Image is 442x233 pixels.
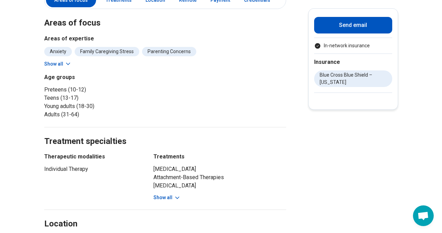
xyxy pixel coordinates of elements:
li: [MEDICAL_DATA] [153,165,286,173]
li: Adults (31-64) [44,110,162,119]
li: Anxiety [44,47,72,56]
button: Send email [314,17,392,33]
h2: Treatment specialties [44,119,286,147]
li: Family Caregiving Stress [75,47,139,56]
li: Individual Therapy [44,165,141,173]
li: In-network insurance [314,42,392,49]
li: Attachment-Based Therapies [153,173,286,182]
h3: Age groups [44,73,162,81]
li: [MEDICAL_DATA] [153,182,286,190]
ul: Payment options [314,42,392,49]
li: Blue Cross Blue Shield – [US_STATE] [314,70,392,87]
li: Teens (13-17) [44,94,162,102]
li: Preteens (10-12) [44,86,162,94]
h2: Location [44,218,77,230]
li: Parenting Concerns [142,47,196,56]
h3: Areas of expertise [44,35,286,43]
li: Young adults (18-30) [44,102,162,110]
h2: Areas of focus [44,1,286,29]
button: Show all [44,60,72,68]
h3: Treatments [153,153,286,161]
h3: Therapeutic modalities [44,153,141,161]
button: Show all [153,194,181,201]
h2: Insurance [314,58,392,66]
div: Open chat [413,205,434,226]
